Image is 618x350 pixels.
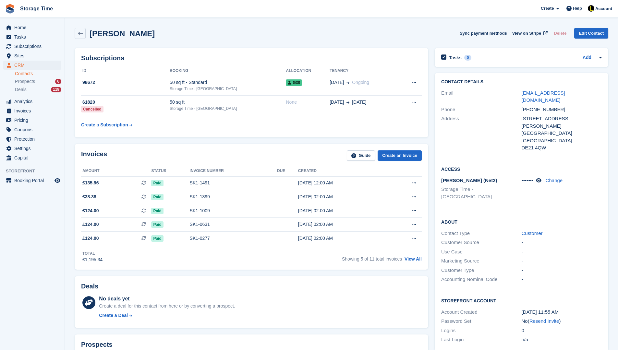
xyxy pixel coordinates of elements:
[14,125,53,134] span: Coupons
[522,309,602,316] div: [DATE] 11:55 AM
[441,267,521,274] div: Customer Type
[151,180,163,186] span: Paid
[460,28,507,39] button: Sync payment methods
[14,23,53,32] span: Home
[441,327,521,334] div: Logins
[3,134,61,144] a: menu
[82,251,103,256] div: Total
[595,6,612,12] span: Account
[6,168,65,174] span: Storefront
[3,176,61,185] a: menu
[14,106,53,115] span: Invoices
[522,267,602,274] div: -
[522,137,602,145] div: [GEOGRAPHIC_DATA]
[298,207,387,214] div: [DATE] 02:00 AM
[441,178,497,183] span: [PERSON_NAME] (Net2)
[151,166,189,176] th: Status
[529,318,559,324] a: Resend Invite
[441,318,521,325] div: Password Set
[522,106,602,113] div: [PHONE_NUMBER]
[522,178,534,183] span: •••••••
[170,106,286,111] div: Storage Time - [GEOGRAPHIC_DATA]
[286,66,330,76] th: Allocation
[441,257,521,265] div: Marketing Source
[3,23,61,32] a: menu
[81,99,170,106] div: 61820
[330,99,344,106] span: [DATE]
[342,256,402,262] span: Showing 5 of 11 total invoices
[170,79,286,86] div: 50 sq ft - Standard
[14,153,53,162] span: Capital
[99,312,235,319] a: Create a Deal
[14,176,53,185] span: Booking Portal
[522,276,602,283] div: -
[81,54,422,62] h2: Subscriptions
[190,207,277,214] div: SK1-1009
[18,3,55,14] a: Storage Time
[512,30,541,37] span: View on Stripe
[286,99,330,106] div: None
[190,180,277,186] div: SK1-1491
[82,193,96,200] span: £38.38
[522,248,602,256] div: -
[81,341,113,348] h2: Prospects
[55,79,61,84] div: 6
[510,28,549,39] a: View on Stripe
[546,178,563,183] a: Change
[441,230,521,237] div: Contact Type
[15,78,35,85] span: Prospects
[378,150,422,161] a: Create an Invoice
[522,115,602,130] div: [STREET_ADDRESS][PERSON_NAME]
[298,166,387,176] th: Created
[3,42,61,51] a: menu
[15,87,27,93] span: Deals
[151,208,163,214] span: Paid
[82,221,99,228] span: £124.00
[81,66,170,76] th: ID
[14,42,53,51] span: Subscriptions
[170,66,286,76] th: Booking
[441,239,521,246] div: Customer Source
[405,256,422,262] a: View All
[81,166,151,176] th: Amount
[3,144,61,153] a: menu
[151,194,163,200] span: Paid
[522,144,602,152] div: DE21 4QW
[330,66,398,76] th: Tenancy
[151,235,163,242] span: Paid
[551,28,569,39] button: Delete
[522,230,543,236] a: Customer
[90,29,155,38] h2: [PERSON_NAME]
[15,71,61,77] a: Contacts
[14,134,53,144] span: Protection
[99,312,128,319] div: Create a Deal
[3,106,61,115] a: menu
[3,153,61,162] a: menu
[190,235,277,242] div: SK1-0277
[464,55,472,61] div: 0
[541,5,554,12] span: Create
[522,318,602,325] div: No
[441,186,521,200] li: Storage Time - [GEOGRAPHIC_DATA]
[3,51,61,60] a: menu
[522,336,602,344] div: n/a
[82,235,99,242] span: £124.00
[81,283,98,290] h2: Deals
[330,79,344,86] span: [DATE]
[298,221,387,228] div: [DATE] 02:00 AM
[352,99,366,106] span: [DATE]
[14,32,53,41] span: Tasks
[81,119,132,131] a: Create a Subscription
[81,106,103,112] div: Cancelled
[15,78,61,85] a: Prospects 6
[51,87,61,92] div: 118
[522,327,602,334] div: 0
[347,150,375,161] a: Guide
[588,5,594,12] img: Laaibah Sarwar
[14,116,53,125] span: Pricing
[522,130,602,137] div: [GEOGRAPHIC_DATA]
[3,32,61,41] a: menu
[54,177,61,184] a: Preview store
[14,51,53,60] span: Sites
[441,297,602,304] h2: Storefront Account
